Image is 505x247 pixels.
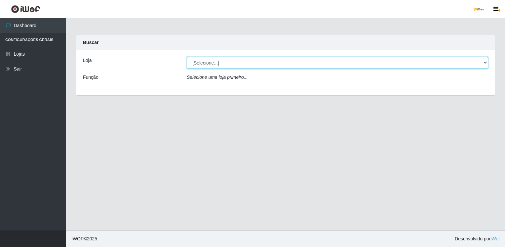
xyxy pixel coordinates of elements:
[83,40,98,45] strong: Buscar
[11,5,40,13] img: CoreUI Logo
[455,235,500,242] span: Desenvolvido por
[71,236,84,241] span: IWOF
[83,74,98,81] label: Função
[71,235,98,242] span: © 2025 .
[490,236,500,241] a: iWof
[187,74,248,80] i: Selecione uma loja primeiro...
[83,57,92,64] label: Loja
